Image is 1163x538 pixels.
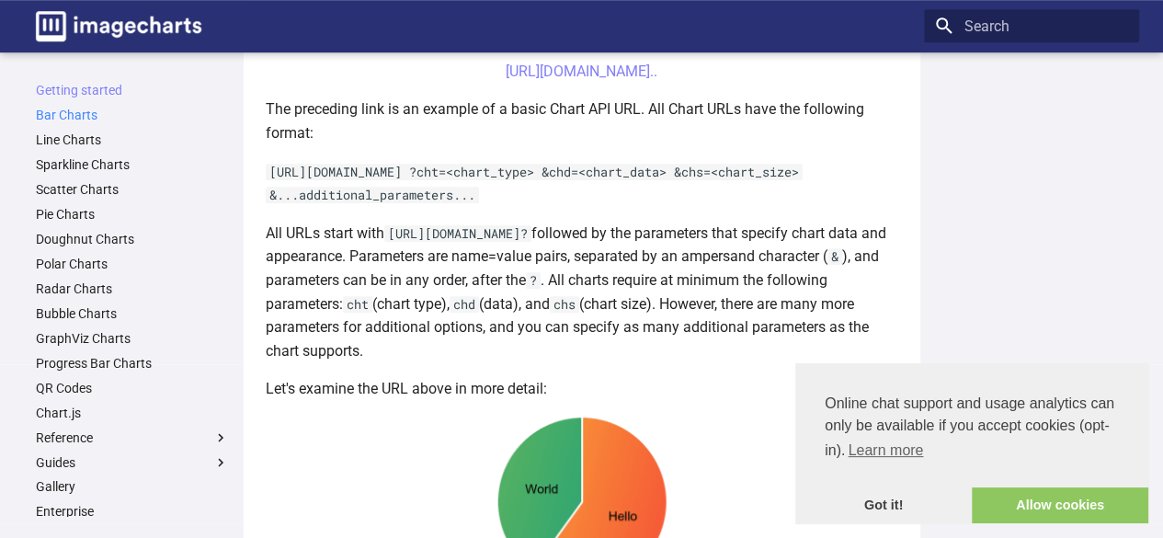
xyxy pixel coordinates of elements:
[36,82,229,98] a: Getting started
[29,4,209,49] a: Image-Charts documentation
[36,156,229,173] a: Sparkline Charts
[36,206,229,223] a: Pie Charts
[827,248,842,265] code: &
[36,305,229,322] a: Bubble Charts
[36,503,229,520] a: Enterprise
[972,487,1148,524] a: allow cookies
[550,296,579,313] code: chs
[266,222,898,363] p: All URLs start with followed by the parameters that specify chart data and appearance. Parameters...
[36,380,229,396] a: QR Codes
[36,107,229,123] a: Bar Charts
[924,9,1139,42] input: Search
[36,256,229,272] a: Polar Charts
[36,280,229,297] a: Radar Charts
[845,437,926,464] a: learn more about cookies
[266,164,803,204] code: [URL][DOMAIN_NAME] ?cht=<chart_type> &chd=<chart_data> &chs=<chart_size> &...additional_parameter...
[36,330,229,347] a: GraphViz Charts
[36,429,229,446] label: Reference
[343,296,372,313] code: cht
[526,272,541,289] code: ?
[36,405,229,421] a: Chart.js
[36,181,229,198] a: Scatter Charts
[506,63,657,80] a: [URL][DOMAIN_NAME]..
[384,225,531,242] code: [URL][DOMAIN_NAME]?
[795,363,1148,523] div: cookieconsent
[36,355,229,372] a: Progress Bar Charts
[266,377,898,401] p: Let's examine the URL above in more detail:
[36,454,229,471] label: Guides
[266,97,898,144] p: The preceding link is an example of a basic Chart API URL. All Chart URLs have the following format:
[36,11,201,41] img: logo
[36,478,229,495] a: Gallery
[36,132,229,148] a: Line Charts
[450,296,479,313] code: chd
[795,487,972,524] a: dismiss cookie message
[36,231,229,247] a: Doughnut Charts
[825,393,1119,464] span: Online chat support and usage analytics can only be available if you accept cookies (opt-in).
